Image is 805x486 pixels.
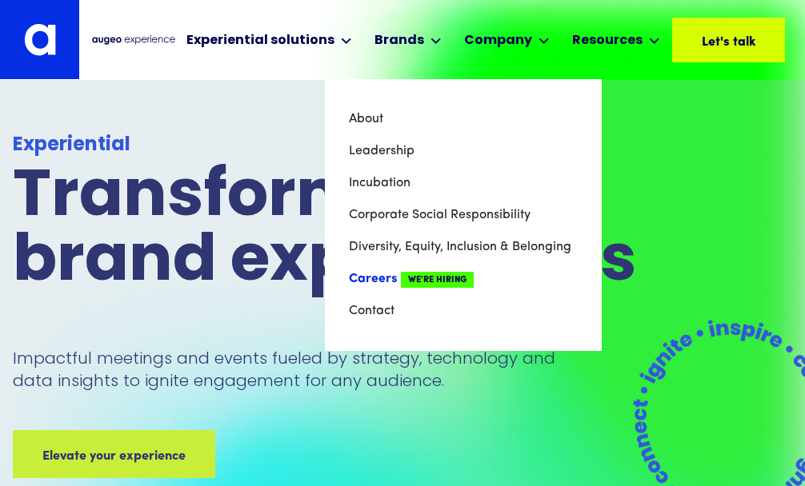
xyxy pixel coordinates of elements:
a: About [349,103,578,135]
img: Augeo Experience business unit full logo in midnight blue. [92,35,174,45]
div: Experiential solutions [186,31,334,50]
img: Augeo's "a" monogram decorative logo in white. [24,23,56,56]
a: Incubation [349,167,578,199]
div: Resources [572,31,643,50]
a: Leadership [349,135,578,167]
a: Contact [349,295,578,327]
div: Company [464,31,532,50]
span: We're Hiring [401,272,474,288]
nav: Company [325,79,602,351]
a: Diversity, Equity, Inclusion & Belonging [349,231,578,263]
a: Let's talk [672,18,785,62]
a: Corporate Social Responsibility [349,199,578,231]
a: CareersWe're Hiring [349,263,578,295]
div: Brands [374,31,424,50]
